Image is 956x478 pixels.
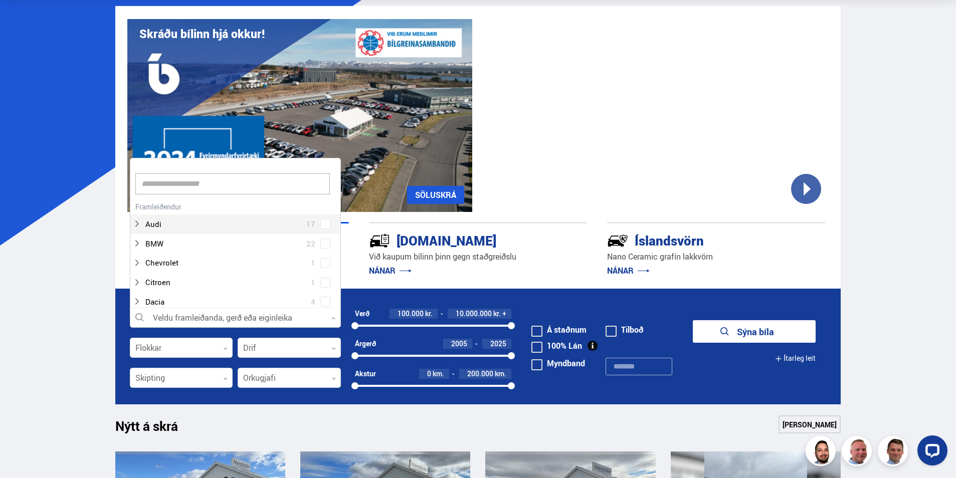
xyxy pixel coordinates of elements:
span: km. [495,370,506,378]
span: 2005 [451,339,467,348]
label: Á staðnum [531,326,587,334]
span: km. [433,370,444,378]
a: SÖLUSKRÁ [407,186,464,204]
img: siFngHWaQ9KaOqBr.png [843,437,873,467]
a: NÁNAR [607,265,650,276]
button: Ítarleg leit [775,347,816,370]
span: + [502,310,506,318]
label: Myndband [531,359,585,367]
img: eKx6w-_Home_640_.png [127,19,472,212]
p: Nano Ceramic grafín lakkvörn [607,251,825,263]
span: 4 [311,295,315,309]
span: 1 [311,256,315,270]
span: 2025 [490,339,506,348]
a: [PERSON_NAME] [779,415,841,433]
h1: Nýtt á skrá [115,418,196,439]
label: Tilboð [606,326,644,334]
span: 10.000.000 [456,309,492,318]
img: FbJEzSuNWCJXmdc-.webp [879,437,909,467]
span: 0 [427,369,431,378]
div: Verð [355,310,369,318]
div: Íslandsvörn [607,231,790,249]
div: Akstur [355,370,376,378]
span: 1 [311,275,315,290]
div: Árgerð [355,340,376,348]
img: nhp88E3Fdnt1Opn2.png [807,437,837,467]
div: [DOMAIN_NAME] [369,231,551,249]
span: 17 [306,217,315,231]
iframe: LiveChat chat widget [909,431,951,473]
span: kr. [493,310,501,318]
span: 22 [306,236,315,251]
span: 100.000 [398,309,424,318]
a: NÁNAR [369,265,412,276]
p: Við kaupum bílinn þinn gegn staðgreiðslu [369,251,587,263]
span: 200.000 [467,369,493,378]
img: -Svtn6bYgwAsiwNX.svg [607,230,628,251]
button: Sýna bíla [693,320,816,343]
label: 100% Lán [531,342,582,350]
img: tr5P-W3DuiFaO7aO.svg [369,230,390,251]
span: kr. [425,310,433,318]
h1: Skráðu bílinn hjá okkur! [139,27,265,41]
